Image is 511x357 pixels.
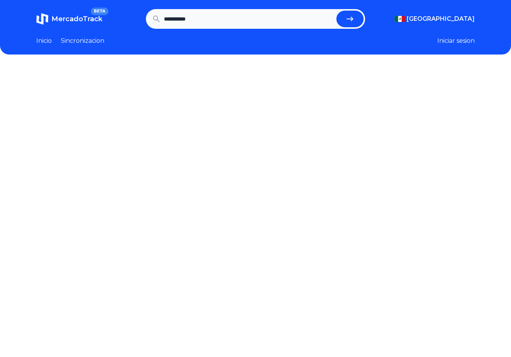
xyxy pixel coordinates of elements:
button: Iniciar sesion [437,36,475,45]
button: [GEOGRAPHIC_DATA] [395,14,475,23]
span: MercadoTrack [51,15,102,23]
a: Sincronizacion [61,36,104,45]
img: MercadoTrack [36,13,48,25]
img: Mexico [395,16,405,22]
a: MercadoTrackBETA [36,13,102,25]
span: [GEOGRAPHIC_DATA] [407,14,475,23]
span: BETA [91,8,108,15]
a: Inicio [36,36,52,45]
